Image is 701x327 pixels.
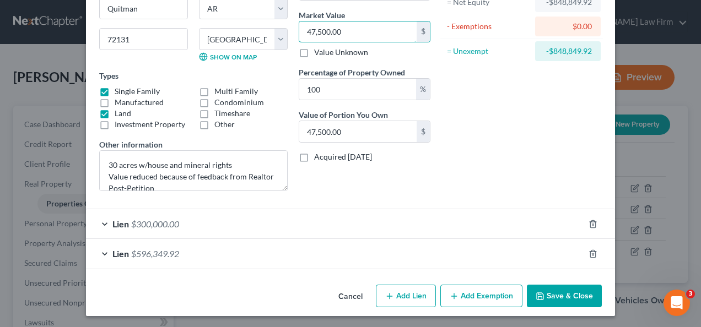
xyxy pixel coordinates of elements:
button: Add Lien [376,285,436,308]
label: Market Value [299,9,345,21]
label: Single Family [115,86,160,97]
label: Timeshare [214,108,250,119]
div: - Exemptions [447,21,530,32]
label: Multi Family [214,86,258,97]
input: 0.00 [299,121,417,142]
div: % [416,79,430,100]
input: 0.00 [299,79,416,100]
label: Manufactured [115,97,164,108]
div: $ [417,121,430,142]
span: $596,349.92 [131,248,179,259]
label: Acquired [DATE] [314,151,372,162]
button: Cancel [330,286,371,308]
iframe: Intercom live chat [664,290,690,316]
span: Lien [112,248,129,259]
button: Add Exemption [440,285,522,308]
label: Investment Property [115,119,185,130]
div: = Unexempt [447,46,530,57]
a: Show on Map [199,52,257,61]
div: -$848,849.92 [544,46,592,57]
label: Condominium [214,97,264,108]
button: Save & Close [527,285,602,308]
label: Value Unknown [314,47,368,58]
div: $0.00 [544,21,592,32]
span: 3 [686,290,695,298]
input: Enter zip... [99,28,188,50]
input: 0.00 [299,21,417,42]
label: Land [115,108,131,119]
span: Lien [112,219,129,229]
label: Percentage of Property Owned [299,67,405,78]
span: $300,000.00 [131,219,179,229]
label: Value of Portion You Own [299,109,388,121]
div: $ [417,21,430,42]
label: Other information [99,139,163,150]
label: Types [99,70,118,81]
label: Other [214,119,235,130]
